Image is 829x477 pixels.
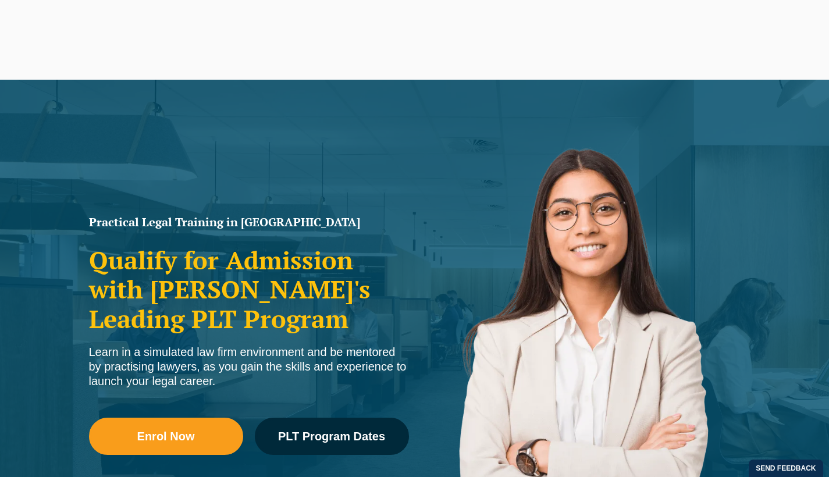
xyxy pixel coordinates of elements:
[137,430,195,442] span: Enrol Now
[278,430,385,442] span: PLT Program Dates
[89,216,409,228] h1: Practical Legal Training in [GEOGRAPHIC_DATA]
[89,245,409,333] h2: Qualify for Admission with [PERSON_NAME]'s Leading PLT Program
[89,418,243,455] a: Enrol Now
[89,345,409,389] div: Learn in a simulated law firm environment and be mentored by practising lawyers, as you gain the ...
[255,418,409,455] a: PLT Program Dates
